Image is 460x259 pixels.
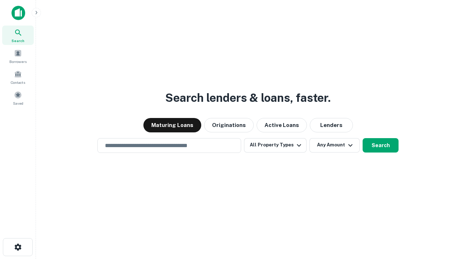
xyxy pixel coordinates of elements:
[2,46,34,66] a: Borrowers
[310,118,353,132] button: Lenders
[2,88,34,108] a: Saved
[204,118,254,132] button: Originations
[2,67,34,87] a: Contacts
[13,100,23,106] span: Saved
[11,6,25,20] img: capitalize-icon.png
[424,201,460,236] iframe: Chat Widget
[363,138,399,153] button: Search
[257,118,307,132] button: Active Loans
[165,89,331,106] h3: Search lenders & loans, faster.
[143,118,201,132] button: Maturing Loans
[11,79,25,85] span: Contacts
[2,26,34,45] a: Search
[9,59,27,64] span: Borrowers
[309,138,360,153] button: Any Amount
[11,38,24,44] span: Search
[244,138,307,153] button: All Property Types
